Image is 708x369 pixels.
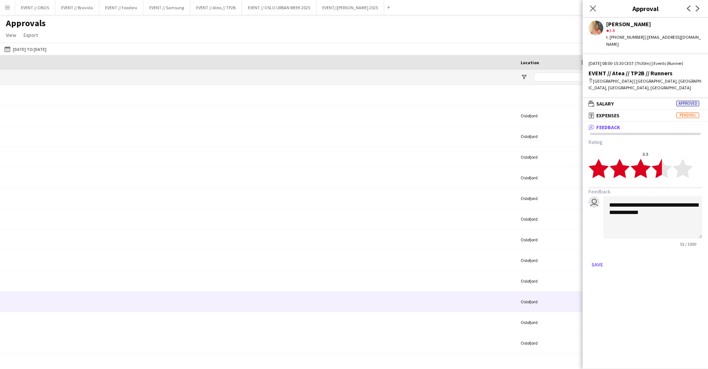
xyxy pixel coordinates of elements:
[676,113,699,118] span: Pending
[583,4,708,13] h3: Approval
[583,122,708,133] mat-expansion-panel-header: Feedback
[55,0,99,15] button: EVENT // Bravida
[606,27,702,34] div: 3.8
[589,70,702,76] div: EVENT // Atea // TP2B // Runners
[6,32,16,38] span: View
[583,98,708,109] mat-expansion-panel-header: SalaryApproved
[516,209,590,229] div: Oslofjord
[589,259,606,270] button: Save
[516,188,590,208] div: Oslofjord
[516,312,590,332] div: Oslofjord
[606,21,702,27] div: [PERSON_NAME]
[316,0,384,15] button: EVENT//[PERSON_NAME] 2025
[606,34,702,47] div: t. [PHONE_NUMBER] | [EMAIL_ADDRESS][DOMAIN_NAME]
[516,126,590,146] div: Oslofjord
[3,30,19,40] a: View
[516,106,590,126] div: Oslofjord
[516,271,590,291] div: Oslofjord
[589,78,702,91] div: [GEOGRAPHIC_DATA] | [GEOGRAPHIC_DATA], [GEOGRAPHIC_DATA], [GEOGRAPHIC_DATA], [GEOGRAPHIC_DATA]
[242,0,316,15] button: EVENT // OSLO URBAN WEEK 2025
[521,74,527,80] button: Open Filter Menu
[676,101,699,106] span: Approved
[21,30,41,40] a: Export
[516,292,590,312] div: Oslofjord
[583,133,708,276] div: Feedback
[674,241,702,247] span: 53 / 1000
[190,0,242,15] button: EVENT // Atea // TP2B
[516,147,590,167] div: Oslofjord
[596,124,620,131] span: Feedback
[521,60,539,65] span: Location
[516,230,590,250] div: Oslofjord
[589,188,702,195] h3: Feedback
[516,333,590,353] div: Oslofjord
[99,0,143,15] button: EVENT // Foodora
[534,73,586,82] input: Location Filter Input
[596,100,614,107] span: Salary
[15,0,55,15] button: EVENT // OBOS
[589,60,702,67] div: [DATE] 08:00-15:30 CEST (7h30m) | Events (Runner)
[516,168,590,188] div: Oslofjord
[596,112,619,119] span: Expenses
[516,250,590,270] div: Oslofjord
[589,139,702,145] h3: Rating
[583,110,708,121] mat-expansion-panel-header: ExpensesPending
[24,32,38,38] span: Export
[3,45,48,54] button: [DATE] to [DATE]
[143,0,190,15] button: EVENT // Samsung
[589,151,702,157] div: 3.5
